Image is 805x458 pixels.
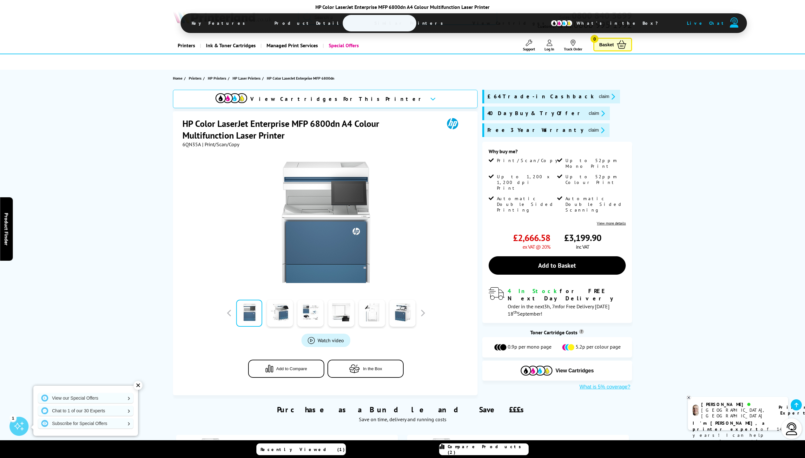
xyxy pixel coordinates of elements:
[233,75,262,82] a: HP Laser Printers
[215,93,247,103] img: cmyk-icon.svg
[38,418,133,429] a: Subscribe for Special Offers
[267,75,334,82] span: HP Color LaserJet Enterprise MFP 6800dn
[38,406,133,416] a: Chat to 1 of our 30 Experts
[579,329,584,334] sup: Cost per page
[730,17,739,28] img: user-headset-duotone.svg
[134,381,142,390] div: ✕
[701,407,771,419] div: [GEOGRAPHIC_DATA], [GEOGRAPHIC_DATA]
[323,37,364,54] a: Special Offers
[206,37,256,54] span: Ink & Toner Cartridges
[513,309,517,315] sup: th
[261,37,323,54] a: Managed Print Services
[202,141,239,147] span: | Print/Scan/Copy
[173,75,184,82] a: Home
[487,127,584,134] span: Free 3 Year Warranty
[565,196,624,213] span: Automatic Double Sided Scanning
[587,110,607,117] button: promo-description
[181,4,625,10] div: HP Color LaserJet Enterprise MFP 6800dn A4 Colour Multifunction Laser Printer
[200,37,261,54] a: Ink & Toner Cartridges
[248,360,324,378] button: Add to Compare
[181,416,624,422] div: Save on time, delivery and running costs
[587,127,607,134] button: promo-description
[597,93,617,100] button: promo-description
[438,118,467,129] img: HP
[544,47,554,51] span: Log In
[508,303,610,317] span: Order in the next for Free Delivery [DATE] 18 September!
[189,75,201,82] span: Printers
[701,402,771,407] div: [PERSON_NAME]
[276,366,307,371] span: Add to Compare
[564,232,601,244] span: £3,199.90
[173,37,200,54] a: Printers
[508,287,626,302] div: for FREE Next Day Delivery
[233,75,261,82] span: HP Laser Printers
[497,196,556,213] span: Automatic Double Sided Printing
[521,366,552,376] img: Cartridges
[523,40,535,51] a: Support
[265,16,358,31] span: Product Details
[593,38,632,51] a: Basket 0
[487,365,628,376] button: View Cartridges
[301,334,350,347] a: Product_All_Videos
[599,40,614,49] span: Basket
[363,366,382,371] span: In the Box
[256,443,346,455] a: Recently Viewed (1)
[327,360,404,378] button: In the Box
[556,368,594,374] span: View Cartridges
[482,329,632,336] div: Toner Cartridge Costs
[173,75,182,82] span: Home
[487,110,584,117] span: 40 Day Buy & Try Offer
[3,213,10,245] span: Product Finder
[565,174,624,185] span: Up to 52ppm Colour Print
[591,35,598,43] span: 0
[267,75,336,82] a: HP Color LaserJet Enterprise MFP 6800dn
[250,95,425,102] span: View Cartridges For This Printer
[567,16,674,31] span: What’s in the Box?
[208,75,226,82] span: HP Printers
[508,287,560,295] span: 4 In Stock
[489,256,626,275] a: Add to Basket
[38,393,133,403] a: View our Special Offers
[208,75,228,82] a: HP Printers
[523,244,550,250] span: ex VAT @ 20%
[577,384,632,390] button: What is 5% coverage?
[318,337,344,343] span: Watch video
[448,444,528,455] span: Compare Products (2)
[189,75,203,82] a: Printers
[576,244,589,250] span: inc VAT
[261,447,345,452] span: Recently Viewed (1)
[565,158,624,169] span: Up to 52ppm Mono Print
[564,40,582,51] a: Track Order
[489,287,626,317] div: modal_delivery
[687,20,726,26] span: Live Chat
[497,174,556,191] span: Up to 1,200 x 1,200 dpi Print
[182,141,201,147] span: 6QN35A
[513,232,550,244] span: £2,666.58
[487,93,594,100] span: £64 Trade-in Cashback
[576,343,621,351] span: 5.2p per colour page
[182,16,258,31] span: Key Features
[182,118,438,141] h1: HP Color LaserJet Enterprise MFP 6800dn A4 Colour Multifunction Laser Printer
[497,158,562,163] span: Print/Scan/Copy
[693,420,767,432] b: I'm [PERSON_NAME], a printer expert
[544,303,559,310] span: 3h, 7m
[489,148,626,158] div: Why buy me?
[173,395,632,426] div: Purchase as a Bundle and Save £££s
[439,443,529,455] a: Compare Products (2)
[551,20,573,27] img: cmyk-icon.svg
[463,15,560,31] span: View Cartridges
[785,422,798,435] img: user-headset-light.svg
[508,343,551,351] span: 0.9p per mono page
[523,47,535,51] span: Support
[544,40,554,51] a: Log In
[365,16,456,31] span: Similar Printers
[597,221,626,226] a: View more details
[693,420,783,450] p: of 14 years! I can help you choose the right product
[10,415,16,422] div: 1
[264,160,388,285] img: HP Color LaserJet Enterprise MFP 6800dn
[693,405,699,416] img: ashley-livechat.png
